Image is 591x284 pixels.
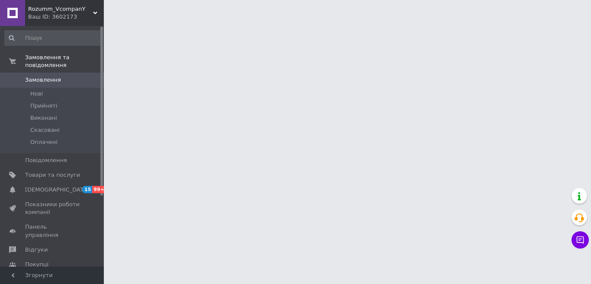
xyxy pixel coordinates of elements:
span: [DEMOGRAPHIC_DATA] [25,186,89,194]
span: Відгуки [25,246,48,254]
span: Замовлення та повідомлення [25,54,104,69]
button: Чат з покупцем [572,231,589,249]
span: 15 [82,186,92,193]
div: Ваш ID: 3602173 [28,13,104,21]
span: Замовлення [25,76,61,84]
span: Нові [30,90,43,98]
span: 99+ [92,186,106,193]
span: Виконані [30,114,57,122]
span: Повідомлення [25,156,67,164]
span: Скасовані [30,126,60,134]
span: Rozumm_VcompanY [28,5,93,13]
span: Панель управління [25,223,80,239]
span: Прийняті [30,102,57,110]
span: Показники роботи компанії [25,201,80,216]
span: Оплачені [30,138,58,146]
span: Покупці [25,261,48,268]
span: Товари та послуги [25,171,80,179]
input: Пошук [4,30,102,46]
